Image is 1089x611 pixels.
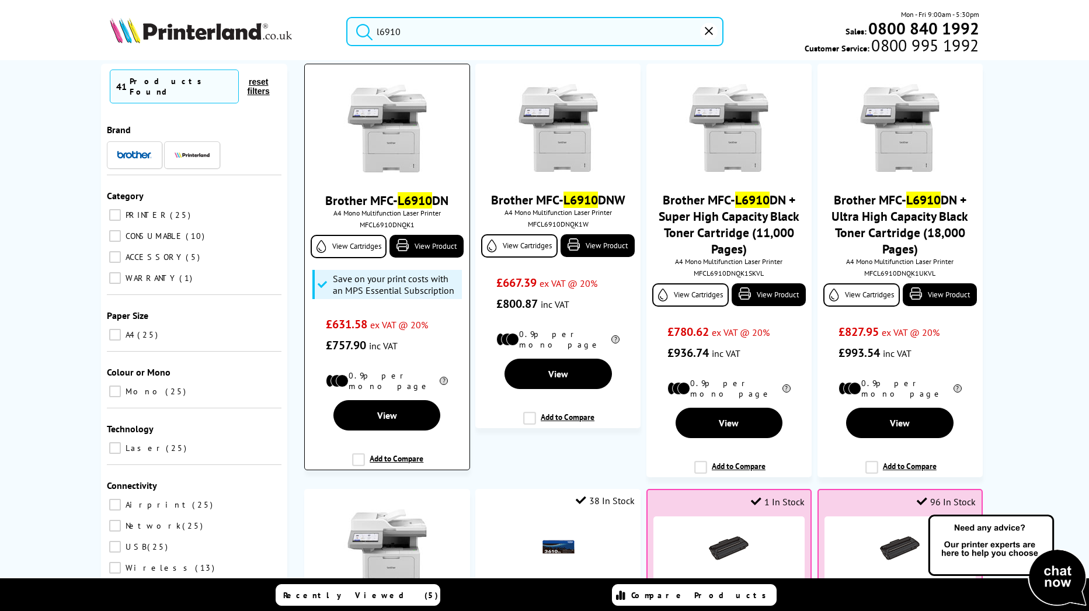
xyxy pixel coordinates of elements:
[165,386,189,397] span: 25
[123,329,136,340] span: A4
[505,359,612,389] a: View
[325,192,448,209] a: Brother MFC-L6910DN
[109,230,121,242] input: CONSUMABLE 10
[175,152,210,158] img: Printerland
[109,541,121,553] input: USB 25
[612,584,777,606] a: Compare Products
[839,378,962,399] li: 0.9p per mono page
[239,77,279,96] button: reset filters
[831,192,968,257] a: Brother MFC-L6910DN + Ultra High Capacity Black Toner Cartridge (18,000 Pages)
[333,273,459,296] span: Save on your print costs with an MPS Essential Subscription
[123,541,146,552] span: USB
[906,192,941,208] mark: L6910
[732,283,806,306] a: View Product
[107,310,148,321] span: Paper Size
[667,345,709,360] span: £936.74
[538,527,579,568] img: brother-TN-3610XL-toner-cartridge-box-small.png
[370,319,428,331] span: ex VAT @ 20%
[109,442,121,454] input: Laser 25
[823,257,977,266] span: A4 Mono Multifunction Laser Printer
[123,231,185,241] span: CONSUMABLE
[655,269,803,277] div: MFCL6910DNQK1SKVL
[481,234,558,258] a: View Cartridges
[694,461,766,483] label: Add to Compare
[182,520,206,531] span: 25
[839,345,880,360] span: £993.54
[195,563,217,573] span: 13
[823,283,900,307] a: View Cartridges
[123,443,165,453] span: Laser
[805,40,979,54] span: Customer Service:
[311,235,387,258] a: View Cartridges
[107,480,157,491] span: Connectivity
[576,495,635,506] div: 38 In Stock
[398,192,432,209] mark: L6910
[548,368,568,380] span: View
[667,324,709,339] span: £780.62
[109,499,121,511] input: Airprint 25
[109,386,121,397] input: Mono 25
[107,366,171,378] span: Colour or Mono
[123,499,191,510] span: Airprint
[685,84,773,172] img: brother-MFC-L6910DN-front-small.jpg
[116,81,127,92] span: 41
[712,348,740,359] span: inc VAT
[346,17,723,46] input: Search produc
[868,18,979,39] b: 0800 840 1992
[166,443,189,453] span: 25
[109,209,121,221] input: PRINTER 25
[846,26,867,37] span: Sales:
[123,520,181,531] span: Network
[283,590,439,600] span: Recently Viewed (5)
[123,563,194,573] span: Wireless
[147,541,171,552] span: 25
[735,192,770,208] mark: L6910
[561,234,635,257] a: View Product
[541,298,569,310] span: inc VAT
[117,151,152,159] img: Brother
[496,296,538,311] span: £800.87
[343,509,431,597] img: brother-MFC-L6910DN-front-small.jpg
[826,269,974,277] div: MFCL6910DNQK1UKVL
[107,124,131,136] span: Brand
[917,496,976,508] div: 96 In Stock
[326,338,366,353] span: £757.90
[110,18,292,43] img: Printerland Logo
[882,327,940,338] span: ex VAT @ 20%
[659,192,799,257] a: Brother MFC-L6910DN + Super High Capacity Black Toner Cartridge (11,000 Pages)
[343,85,431,172] img: brother-MFC-L6910DN-front-small.jpg
[107,190,144,202] span: Category
[110,18,331,46] a: Printerland Logo
[926,513,1089,609] img: Open Live Chat window
[123,210,169,220] span: PRINTER
[186,231,207,241] span: 10
[109,562,121,574] input: Wireless 13
[352,453,423,475] label: Add to Compare
[865,461,937,483] label: Add to Compare
[123,273,178,283] span: WARRANTY
[846,408,954,438] a: View
[109,520,121,532] input: Network 25
[883,348,911,359] span: inc VAT
[563,192,598,208] mark: L6910
[311,209,463,217] span: A4 Mono Multifunction Laser Printer
[326,370,448,391] li: 0.9p per mono page
[137,329,161,340] span: 25
[389,235,463,258] a: View Product
[123,386,164,397] span: Mono
[130,76,232,97] div: Products Found
[369,340,398,352] span: inc VAT
[109,272,121,284] input: WARRANTY 1
[751,496,805,508] div: 1 In Stock
[484,220,632,228] div: MFCL6910DNQK1W
[523,412,594,434] label: Add to Compare
[107,423,154,435] span: Technology
[903,283,977,306] a: View Product
[708,528,749,569] img: K12139ZA-small.gif
[192,499,215,510] span: 25
[170,210,193,220] span: 25
[514,84,602,172] img: brother-MFC-L6910DN-front-small.jpg
[377,409,397,421] span: View
[314,220,460,229] div: MFCL6910DNQK1
[123,252,185,262] span: ACCESSORY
